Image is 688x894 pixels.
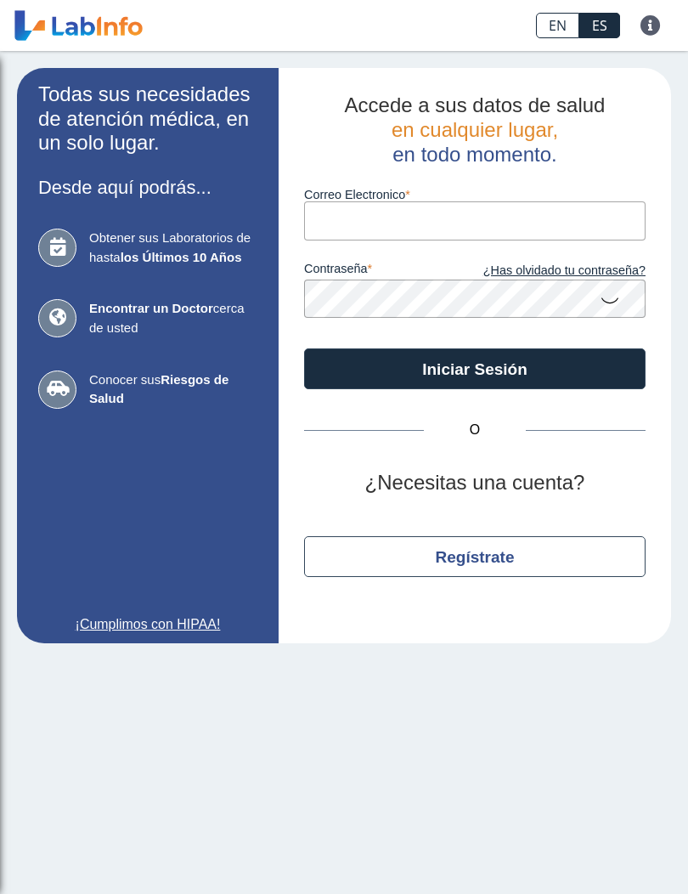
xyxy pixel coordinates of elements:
[121,250,242,264] b: los Últimos 10 Años
[89,299,257,337] span: cerca de usted
[304,188,646,201] label: Correo Electronico
[536,13,579,38] a: EN
[38,82,257,156] h2: Todas sus necesidades de atención médica, en un solo lugar.
[89,301,213,315] b: Encontrar un Doctor
[304,471,646,495] h2: ¿Necesitas una cuenta?
[89,229,257,267] span: Obtener sus Laboratorios de hasta
[392,143,556,166] span: en todo momento.
[424,420,526,440] span: O
[537,828,669,875] iframe: Help widget launcher
[38,177,257,198] h3: Desde aquí podrás...
[38,614,257,635] a: ¡Cumplimos con HIPAA!
[304,348,646,389] button: Iniciar Sesión
[304,262,475,280] label: contraseña
[345,93,606,116] span: Accede a sus datos de salud
[89,371,257,409] span: Conocer sus
[579,13,620,38] a: ES
[304,536,646,577] button: Regístrate
[392,118,558,141] span: en cualquier lugar,
[475,262,646,280] a: ¿Has olvidado tu contraseña?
